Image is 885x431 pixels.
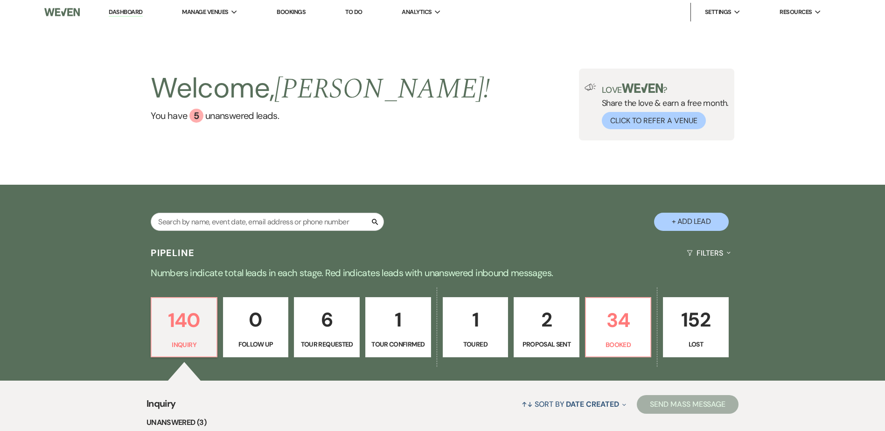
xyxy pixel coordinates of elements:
[277,8,306,16] a: Bookings
[654,213,729,231] button: + Add Lead
[622,83,663,93] img: weven-logo-green.svg
[157,340,211,350] p: Inquiry
[602,83,729,94] p: Love ?
[602,112,706,129] button: Click to Refer a Venue
[151,69,490,109] h2: Welcome,
[151,109,490,123] a: You have 5 unanswered leads.
[566,399,619,409] span: Date Created
[663,297,729,358] a: 152Lost
[443,297,509,358] a: 1Toured
[151,246,195,259] h3: Pipeline
[109,8,142,17] a: Dashboard
[780,7,812,17] span: Resources
[146,417,739,429] li: Unanswered (3)
[585,297,652,358] a: 34Booked
[592,305,645,336] p: 34
[157,305,211,336] p: 140
[518,392,630,417] button: Sort By Date Created
[274,68,490,111] span: [PERSON_NAME] !
[514,297,579,358] a: 2Proposal Sent
[365,297,431,358] a: 1Tour Confirmed
[371,304,425,335] p: 1
[189,109,203,123] div: 5
[669,339,723,349] p: Lost
[669,304,723,335] p: 152
[520,304,573,335] p: 2
[300,339,354,349] p: Tour Requested
[402,7,432,17] span: Analytics
[592,340,645,350] p: Booked
[683,241,734,265] button: Filters
[182,7,228,17] span: Manage Venues
[637,395,739,414] button: Send Mass Message
[229,304,283,335] p: 0
[520,339,573,349] p: Proposal Sent
[449,339,502,349] p: Toured
[449,304,502,335] p: 1
[146,396,176,417] span: Inquiry
[345,8,362,16] a: To Do
[294,297,360,358] a: 6Tour Requested
[371,339,425,349] p: Tour Confirmed
[596,83,729,129] div: Share the love & earn a free month.
[151,297,217,358] a: 140Inquiry
[705,7,732,17] span: Settings
[229,339,283,349] p: Follow Up
[300,304,354,335] p: 6
[585,83,596,91] img: loud-speaker-illustration.svg
[44,2,80,22] img: Weven Logo
[107,265,779,280] p: Numbers indicate total leads in each stage. Red indicates leads with unanswered inbound messages.
[522,399,533,409] span: ↑↓
[223,297,289,358] a: 0Follow Up
[151,213,384,231] input: Search by name, event date, email address or phone number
